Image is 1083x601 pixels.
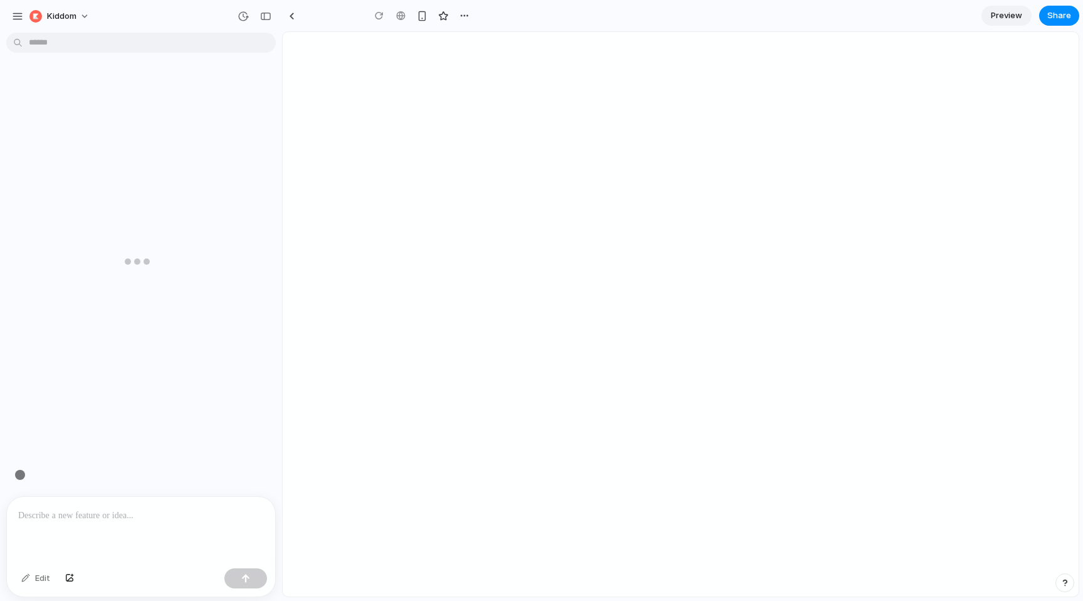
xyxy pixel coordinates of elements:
button: Share [1039,6,1079,26]
span: Kiddom [47,10,76,23]
a: Preview [981,6,1032,26]
span: Share [1047,9,1071,22]
span: Preview [991,9,1022,22]
button: Kiddom [24,6,96,26]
